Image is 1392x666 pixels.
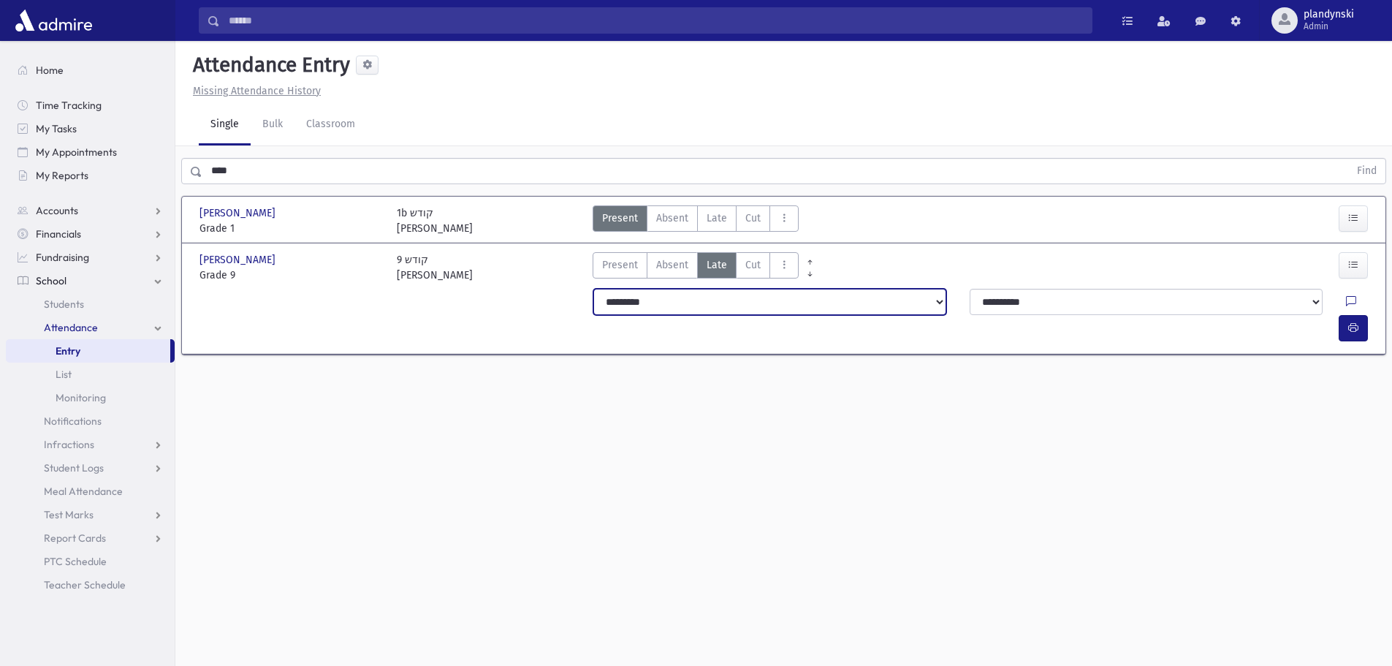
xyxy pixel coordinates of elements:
a: PTC Schedule [6,550,175,573]
span: Time Tracking [36,99,102,112]
span: Present [602,211,638,226]
a: Financials [6,222,175,246]
a: Classroom [294,105,367,145]
a: Monitoring [6,386,175,409]
h5: Attendance Entry [187,53,350,77]
a: Fundraising [6,246,175,269]
span: Student Logs [44,461,104,474]
a: Attendance [6,316,175,339]
span: Financials [36,227,81,241]
span: [PERSON_NAME] [199,205,278,221]
a: Student Logs [6,456,175,480]
a: Missing Attendance History [187,85,321,97]
span: Test Marks [44,508,94,521]
span: Entry [56,344,80,357]
span: PTC Schedule [44,555,107,568]
span: [PERSON_NAME] [199,252,278,268]
span: Grade 9 [199,268,382,283]
a: Students [6,292,175,316]
span: Attendance [44,321,98,334]
a: List [6,363,175,386]
a: Test Marks [6,503,175,526]
a: Home [6,58,175,82]
a: School [6,269,175,292]
a: Teacher Schedule [6,573,175,597]
div: AttTypes [593,205,799,236]
span: Accounts [36,204,78,217]
span: Notifications [44,415,102,428]
img: AdmirePro [12,6,96,35]
span: My Appointments [36,145,117,159]
span: Meal Attendance [44,485,123,498]
span: Absent [656,211,688,226]
span: Fundraising [36,251,89,264]
span: My Tasks [36,122,77,135]
div: 9 קודש [PERSON_NAME] [397,252,473,283]
a: Infractions [6,433,175,456]
a: My Tasks [6,117,175,140]
a: Report Cards [6,526,175,550]
span: Students [44,298,84,311]
div: 1b קודש [PERSON_NAME] [397,205,473,236]
a: Accounts [6,199,175,222]
span: Late [707,211,727,226]
a: My Reports [6,164,175,187]
input: Search [220,7,1092,34]
span: My Reports [36,169,88,182]
button: Find [1348,159,1385,183]
span: Grade 1 [199,221,382,236]
span: Cut [745,257,761,273]
a: Notifications [6,409,175,433]
span: List [56,368,72,381]
a: Bulk [251,105,294,145]
span: Present [602,257,638,273]
span: Teacher Schedule [44,578,126,591]
a: Entry [6,339,170,363]
span: plandynski [1304,9,1354,20]
span: Home [36,64,64,77]
span: School [36,274,66,287]
a: My Appointments [6,140,175,164]
span: Absent [656,257,688,273]
span: Admin [1304,20,1354,32]
a: Single [199,105,251,145]
span: Report Cards [44,531,106,545]
span: Late [707,257,727,273]
u: Missing Attendance History [193,85,321,97]
a: Meal Attendance [6,480,175,503]
span: Cut [745,211,761,226]
span: Monitoring [56,391,106,404]
a: Time Tracking [6,94,175,117]
div: AttTypes [593,252,799,283]
span: Infractions [44,438,94,451]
